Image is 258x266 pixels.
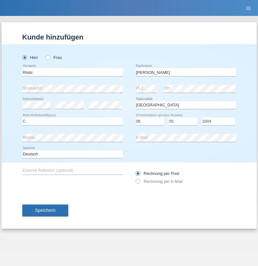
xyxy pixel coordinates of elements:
input: Herr [22,55,26,59]
a: menu [242,6,255,10]
label: Rechnung per E-Mail [136,179,183,184]
h1: Kunde hinzufügen [22,33,236,41]
input: Frau [46,55,50,59]
button: Speichern [22,205,68,217]
i: menu [245,5,252,11]
span: Speichern [35,208,55,213]
input: Rechnung per E-Mail [136,179,140,187]
label: Rechnung per Post [136,171,179,176]
label: Frau [46,55,62,60]
input: Rechnung per Post [136,171,140,179]
label: Herr [22,55,38,60]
